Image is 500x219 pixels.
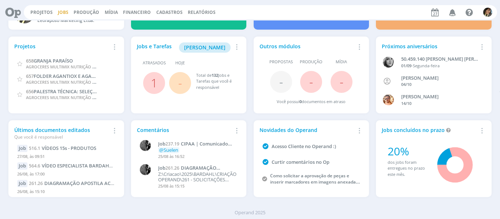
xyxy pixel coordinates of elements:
span: - [340,74,343,90]
a: Como solicitar a aprovação de peças e inserir marcadores em imagens anexadas a um job? [270,173,362,191]
a: Job261.26DIAGRAMAÇÃO APOSTILA ACEA - A4 [158,165,237,171]
div: Total de Jobs e Tarefas que você é responsável [196,72,234,91]
a: Financeiro [123,9,151,15]
div: Job [17,145,27,152]
img: P [140,164,151,175]
span: 132 [212,72,218,78]
div: Job [17,162,27,170]
div: 50.459.140 JANAÍNA LUNA FERRO [401,56,478,63]
div: 26/08, às 15:10 [17,187,115,198]
div: dos jobs foram entregues no prazo este mês. [388,159,427,178]
button: Projetos [28,10,55,15]
a: 1 [151,75,157,91]
div: Próximos aniversários [382,42,477,50]
span: CIPAA | Comunicado sobre eleição [158,140,228,153]
span: DIAGRAMAÇÃO APOSTILA ACEA - A4 [158,165,216,177]
a: [PERSON_NAME] [179,44,231,50]
a: 657FOLDER AGANTIOX E AGANTIOX PET [26,72,115,79]
div: 27/08, às 09:51 [17,152,115,163]
span: Propostas [269,59,293,65]
div: 26/08, às 17:00 [17,170,115,180]
img: S [483,8,492,17]
button: Relatórios [186,10,218,15]
span: FOLDER AGANTIOX E AGANTIOX PET [34,72,115,79]
span: PALESTRA TÉCNICA: SELEÇÃO x NUTRIÇÃO [34,88,128,95]
button: Mídia [102,10,120,15]
a: 261.26DIAGRAMAÇÃO APOSTILA ACEA - A4 [29,180,126,186]
div: Novidades do Operand [260,126,355,134]
button: Produção [71,10,101,15]
a: 564.6VÍDEO ESPECIALISTA BARDAHL - Aumento Etanol [29,162,152,169]
img: P [140,140,151,151]
a: Mídia [105,9,118,15]
span: Cadastros [156,9,183,15]
span: 516.1 [29,145,40,151]
span: 261.26 [165,165,179,171]
span: 25/08 às 16:52 [158,154,184,159]
span: 261.26 [29,180,43,186]
div: Job [17,180,27,187]
span: 25/08 às 15:15 [158,183,184,189]
div: GIOVANA DE OLIVEIRA PERSINOTI [401,75,478,82]
a: Produção [74,9,99,15]
div: Comentários [137,126,232,134]
div: Leoraposo Marketing Ltda. [37,17,109,24]
div: VICTOR MIRON COUTO [401,93,478,101]
span: AGROCERES MULTIMIX NUTRIÇÃO ANIMAL LTDA. [26,63,120,70]
img: J [383,57,394,68]
span: - [279,74,283,90]
span: VÍDEO ESPECIALISTA BARDAHL - Aumento Etanol [42,162,152,169]
div: - [401,63,478,69]
span: 0 [299,99,302,104]
a: Job237.19CIPAA | Comunicado sobre eleição [158,141,237,147]
span: 14/10 [401,101,411,106]
span: 657 [26,73,34,79]
span: VÍDEOS 15s - PRODUTOS [42,145,96,151]
button: [PERSON_NAME] [179,42,231,53]
div: Jobs e Tarefas [137,42,232,53]
span: 04/10 [401,82,411,87]
span: 564.6 [29,163,40,169]
button: Cadastros [154,10,185,15]
span: 01/09 [401,63,411,68]
span: GRANJA PARAÍSO [34,57,73,64]
a: Projetos [30,9,53,15]
a: 658GRANJA PARAÍSO [26,57,73,64]
span: Hoje [175,60,185,66]
div: Últimos documentos editados [14,126,109,140]
div: Outros módulos [260,42,355,50]
span: [PERSON_NAME] [184,44,225,51]
span: AGROCERES MULTIMIX NUTRIÇÃO ANIMAL LTDA. [26,78,120,85]
div: Jobs concluídos no prazo [382,126,477,134]
span: Atrasados [143,60,166,66]
button: Financeiro [121,10,153,15]
img: V [383,94,394,105]
a: Jobs [58,9,68,15]
div: Projetos [14,42,109,50]
span: @Suelen [159,147,178,153]
span: - [309,74,313,90]
span: - [178,75,182,91]
div: 20% [388,143,427,159]
a: Acesso Cliente no Operand :) [272,143,336,150]
a: 516.1VÍDEOS 15s - PRODUTOS [29,145,96,151]
a: Relatórios [188,9,216,15]
span: DIAGRAMAÇÃO APOSTILA ACEA - A4 [44,180,126,186]
span: Mídia [336,59,347,65]
button: Jobs [56,10,71,15]
a: 656PALESTRA TÉCNICA: SELEÇÃO x NUTRIÇÃO [26,88,128,95]
span: 658 [26,57,34,64]
span: Produção [300,59,322,65]
span: 237.19 [165,141,179,147]
a: Curtir comentários no Op [272,159,329,165]
span: Segunda-feira [413,63,440,68]
p: Z:\Criacao\2025\BARDAHL\CRIAÇÃO OPERAND\261 - SOLICITAÇÕES PONTUAIS - BARDAHL\261.26 DIAGRAMAÇÃO ... [158,171,237,183]
button: S [483,6,493,19]
div: Você possui documentos em atraso [277,99,346,105]
span: AGROCERES MULTIMIX NUTRIÇÃO ANIMAL LTDA. [26,94,120,101]
span: 656 [26,88,34,95]
div: Que você é responsável [14,134,109,140]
